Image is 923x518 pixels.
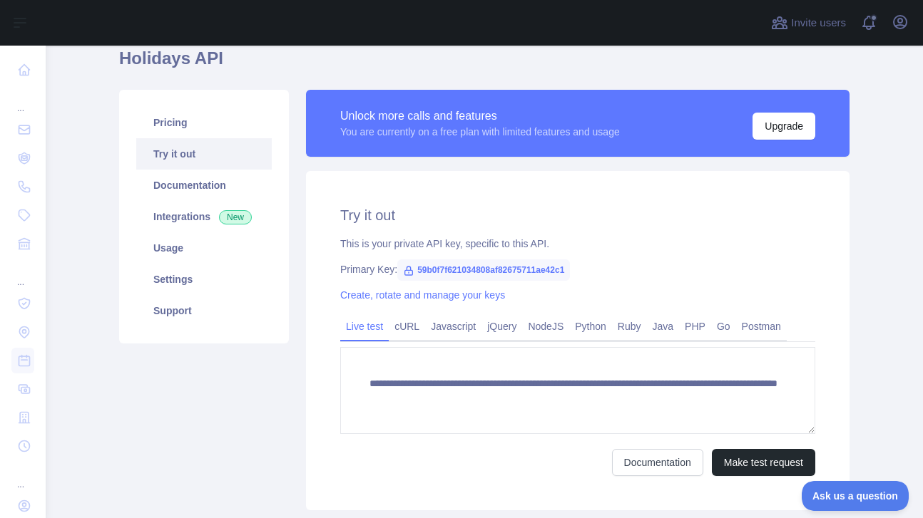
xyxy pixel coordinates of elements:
div: ... [11,462,34,490]
div: This is your private API key, specific to this API. [340,237,815,251]
a: Usage [136,232,272,264]
div: ... [11,259,34,288]
a: jQuery [481,315,522,338]
a: Live test [340,315,389,338]
h1: Holidays API [119,47,850,81]
a: Create, rotate and manage your keys [340,289,505,301]
a: Python [569,315,612,338]
a: Pricing [136,107,272,138]
span: New [219,210,252,224]
a: Go [711,315,736,338]
iframe: Toggle Customer Support [802,481,909,511]
div: Primary Key: [340,262,815,276]
div: You are currently on a free plan with limited features and usage [340,125,620,139]
button: Make test request [712,449,815,476]
a: Ruby [612,315,647,338]
a: cURL [389,315,425,338]
div: Unlock more calls and features [340,108,620,125]
a: PHP [679,315,711,338]
span: 59b0f7f621034808af82675711ae42c1 [397,259,570,281]
a: Javascript [425,315,481,338]
a: Settings [136,264,272,295]
a: Integrations New [136,201,272,232]
span: Invite users [791,15,846,31]
a: Documentation [136,170,272,201]
a: Documentation [612,449,703,476]
a: Try it out [136,138,272,170]
a: NodeJS [522,315,569,338]
a: Support [136,295,272,326]
button: Invite users [768,11,849,34]
button: Upgrade [753,113,815,140]
a: Postman [736,315,787,338]
div: ... [11,86,34,114]
a: Java [647,315,680,338]
h2: Try it out [340,205,815,225]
